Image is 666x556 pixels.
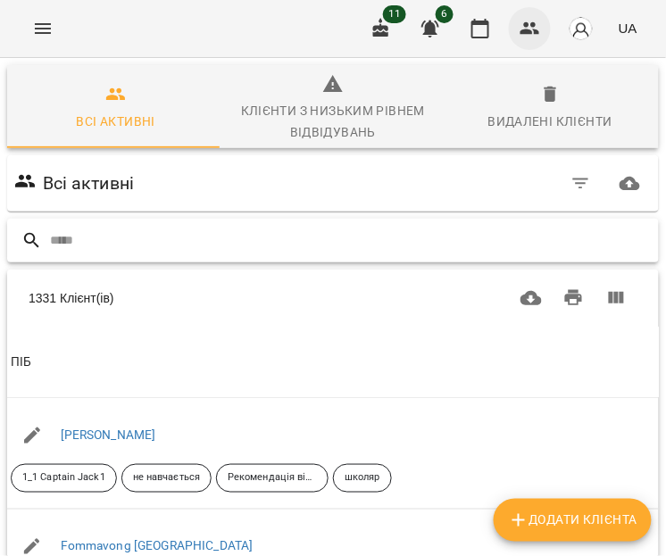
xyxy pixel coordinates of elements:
button: Menu [21,7,64,50]
span: UA [619,19,637,37]
div: не навчається [121,464,212,493]
div: Table Toolbar [7,270,659,327]
div: Клієнти з низьким рівнем відвідувань [235,100,430,143]
div: Видалені клієнти [488,111,612,132]
div: 1331 Клієнт(ів) [29,282,312,314]
p: школяр [345,470,380,485]
a: Fommavong [GEOGRAPHIC_DATA] [61,539,254,553]
div: Всі активні [77,111,155,132]
button: Вигляд колонок [595,277,637,319]
button: Додати клієнта [494,499,652,542]
p: не навчається [133,470,200,485]
div: ПІБ [11,352,31,373]
button: Друк [553,277,595,319]
div: Рекомендація від друзів знайомих тощо [216,464,329,493]
a: [PERSON_NAME] [61,427,156,442]
button: Завантажити CSV [510,277,553,319]
span: 6 [436,5,454,23]
img: avatar_s.png [569,16,594,41]
div: Sort [11,352,31,373]
span: Додати клієнта [508,510,637,531]
span: 11 [383,5,406,23]
button: UA [612,12,645,45]
p: 1_1 Captain Jack1 [22,470,105,485]
p: Рекомендація від друзів знайомих тощо [228,470,317,485]
div: школяр [333,464,392,493]
div: 1_1 Captain Jack1 [11,464,117,493]
h6: Всі активні [43,170,135,197]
